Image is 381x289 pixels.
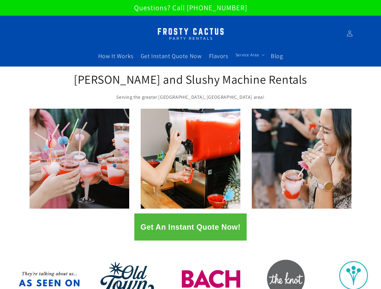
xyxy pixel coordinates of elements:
a: Get Instant Quote Now [137,48,205,64]
a: How It Works [95,48,137,64]
span: Service Area [236,52,259,57]
span: Flavors [209,52,228,60]
span: How It Works [98,52,133,60]
a: Blog [267,48,286,64]
a: Flavors [205,48,232,64]
button: Get An Instant Quote Now! [134,213,246,241]
span: Get Instant Quote Now [141,52,202,60]
h2: [PERSON_NAME] and Slushy Machine Rentals [73,71,308,87]
img: Margarita Machine Rental in Scottsdale, Phoenix, Tempe, Chandler, Gilbert, Mesa and Maricopa [153,24,228,43]
summary: Service Area [232,48,267,61]
span: Blog [271,52,283,60]
p: Serving the greater [GEOGRAPHIC_DATA], [GEOGRAPHIC_DATA] area! [73,93,308,102]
